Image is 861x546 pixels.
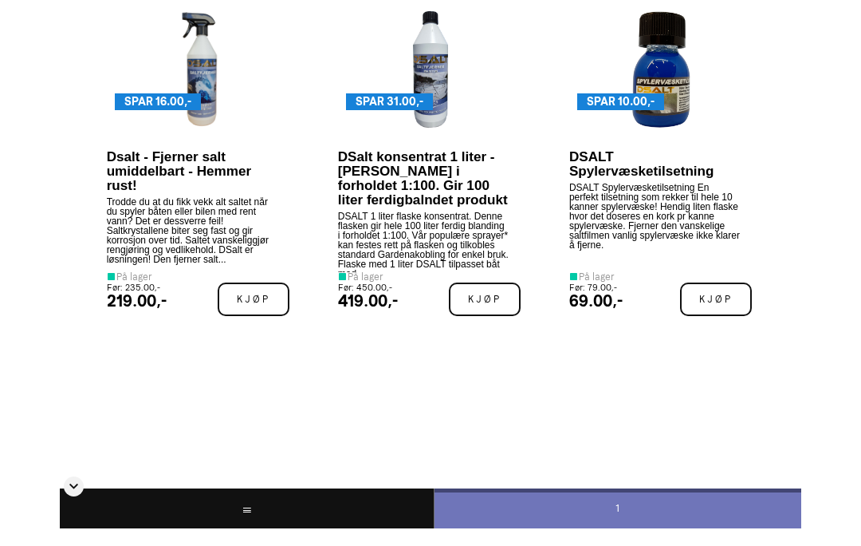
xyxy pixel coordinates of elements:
[449,283,521,316] span: Kjøp
[569,272,623,282] div: På lager
[587,93,655,110] span: SPAR 10.00,-
[356,93,423,110] span: SPAR 31.00,-
[434,489,802,528] div: 1
[338,272,398,282] div: På lager
[124,93,191,110] span: SPAR 16.00,-
[411,10,450,129] img: 00346_Maritim_Bl%C3%A5_B%C3%B8lge_1_liter.png
[180,10,218,129] img: 1_liter_forbrukerspray_klar_til_bruk_DSALT_2021.png
[569,183,741,273] p: DSALT Spylervæsketilsetning En perfekt tilsetning som rekker til hele 10 kanner spylervæske! Hend...
[631,10,693,129] img: DSALTSpylerv%C3%A6sketilsetning_8JXRMGo.png
[107,283,160,293] small: Før: 235.00,-
[338,293,398,309] div: 419.00,-
[338,212,509,273] p: DSALT 1 liter flaske konsentrat. Denne flasken gir hele 100 liter ferdig blanding i forholdet 1:1...
[569,283,617,293] small: Før: 79.00,-
[107,272,167,282] div: På lager
[338,150,509,208] p: DSalt konsentrat 1 liter - [PERSON_NAME] i forholdet 1:100. Gir 100 liter ferdigbalndet produkt
[107,197,278,273] p: Trodde du at du fikk vekk alt saltet når du spyler båten eller bilen med rent vann? Det er dessve...
[64,477,84,497] div: Skjul sidetall
[107,293,167,309] div: 219.00,-
[338,283,392,293] small: Før: 450.00,-
[218,283,289,316] span: Kjøp
[107,150,278,193] p: Dsalt - Fjerner salt umiddelbart - Hemmer rust!
[569,293,623,309] div: 69.00,-
[680,283,752,316] span: Kjøp
[569,150,741,179] p: DSALT Spylervæsketilsetning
